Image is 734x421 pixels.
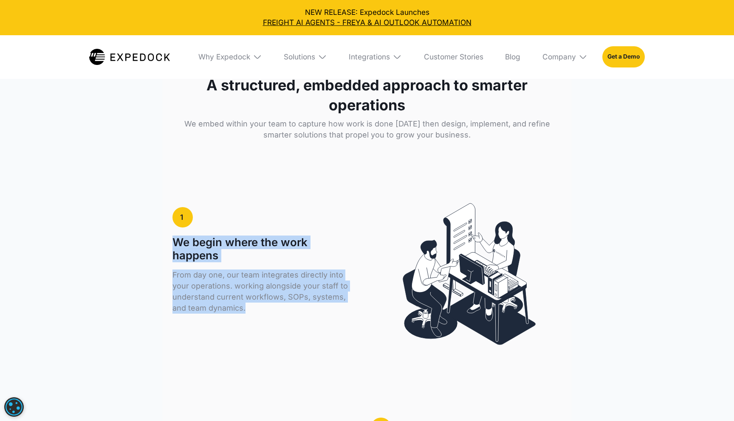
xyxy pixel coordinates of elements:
div: Integrations [349,52,390,62]
div: Company [542,52,576,62]
a: 1 [172,207,193,227]
div: Integrations [342,35,409,79]
div: Solutions [284,52,315,62]
div: Solutions [277,35,334,79]
div: Why Expedock [198,52,250,62]
a: Blog [498,35,528,79]
p: We embed within your team to capture how work is done [DATE] then design, implement, and refine s... [172,118,561,140]
iframe: Chat Widget [588,329,734,421]
div: Widget de chat [588,329,734,421]
a: Customer Stories [416,35,490,79]
div: Company [535,35,595,79]
h1: We begin where the work happens [172,236,352,262]
p: From day one, our team integrates directly into your operations. working alongside your staff to ... [172,269,352,314]
div: Why Expedock [191,35,269,79]
div: NEW RELEASE: Expedock Launches [7,7,727,28]
strong: A structured, embedded approach to smarter operations [172,75,561,115]
a: FREIGHT AI AGENTS - FREYA & AI OUTLOOK AUTOMATION [7,17,727,28]
a: Get a Demo [602,46,645,67]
